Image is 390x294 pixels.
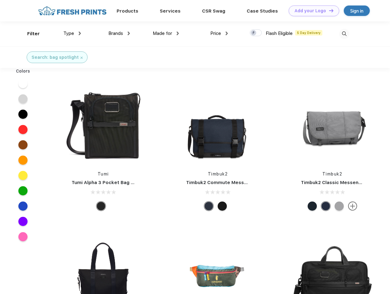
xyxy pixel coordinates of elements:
img: func=resize&h=266 [292,83,373,165]
a: Tumi [98,171,109,176]
a: Tumi Alpha 3 Pocket Bag Small [72,180,143,185]
div: Eco Black [218,202,227,211]
a: Sign in [344,6,370,16]
span: Made for [153,31,172,36]
div: Black [96,202,106,211]
a: Timbuk2 [322,171,343,176]
div: Search: bag spotlight [32,54,79,61]
span: Brands [108,31,123,36]
a: Timbuk2 [208,171,228,176]
img: func=resize&h=266 [62,83,144,165]
div: Add your Logo [294,8,326,13]
img: dropdown.png [128,32,130,35]
a: Timbuk2 Classic Messenger Bag [301,180,377,185]
div: Eco Nautical [204,202,213,211]
a: Products [117,8,138,14]
div: Filter [27,30,40,37]
div: Eco Rind Pop [335,202,344,211]
div: Colors [11,68,35,74]
div: Eco Nautical [321,202,330,211]
div: Eco Monsoon [308,202,317,211]
img: desktop_search.svg [339,29,349,39]
a: Timbuk2 Commute Messenger Bag [186,180,268,185]
img: dropdown.png [177,32,179,35]
span: Price [210,31,221,36]
img: fo%20logo%202.webp [36,6,108,16]
img: dropdown.png [226,32,228,35]
img: func=resize&h=266 [177,83,258,165]
span: 5 Day Delivery [295,30,322,36]
img: more.svg [348,202,357,211]
span: Flash Eligible [266,31,293,36]
img: filter_cancel.svg [81,57,83,59]
img: dropdown.png [79,32,81,35]
span: Type [63,31,74,36]
img: DT [329,9,333,12]
div: Sign in [350,7,363,14]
